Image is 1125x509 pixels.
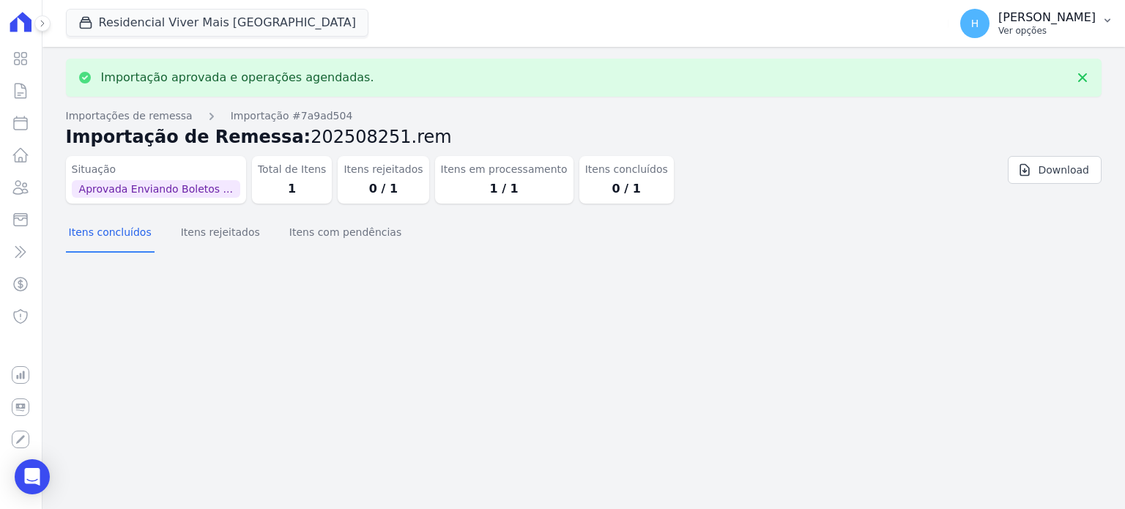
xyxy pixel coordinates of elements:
div: Open Intercom Messenger [15,459,50,494]
dd: 0 / 1 [344,180,423,198]
dt: Itens rejeitados [344,162,423,177]
a: Download [1008,156,1102,184]
dd: 1 [258,180,327,198]
dd: 1 / 1 [441,180,568,198]
p: [PERSON_NAME] [998,10,1096,25]
button: H [PERSON_NAME] Ver opções [948,3,1125,44]
h2: Importação de Remessa: [66,124,1102,150]
button: Itens com pendências [286,215,404,253]
button: Itens concluídos [66,215,155,253]
dd: 0 / 1 [585,180,668,198]
button: Residencial Viver Mais [GEOGRAPHIC_DATA] [66,9,368,37]
span: 202508251.rem [311,127,452,147]
p: Ver opções [998,25,1096,37]
dt: Situação [72,162,240,177]
nav: Breadcrumb [66,108,1102,124]
dt: Itens concluídos [585,162,668,177]
a: Importações de remessa [66,108,193,124]
button: Itens rejeitados [178,215,263,253]
dt: Itens em processamento [441,162,568,177]
span: H [971,18,979,29]
p: Importação aprovada e operações agendadas. [101,70,374,85]
span: Aprovada Enviando Boletos ... [72,180,240,198]
dt: Total de Itens [258,162,327,177]
a: Importação #7a9ad504 [231,108,353,124]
